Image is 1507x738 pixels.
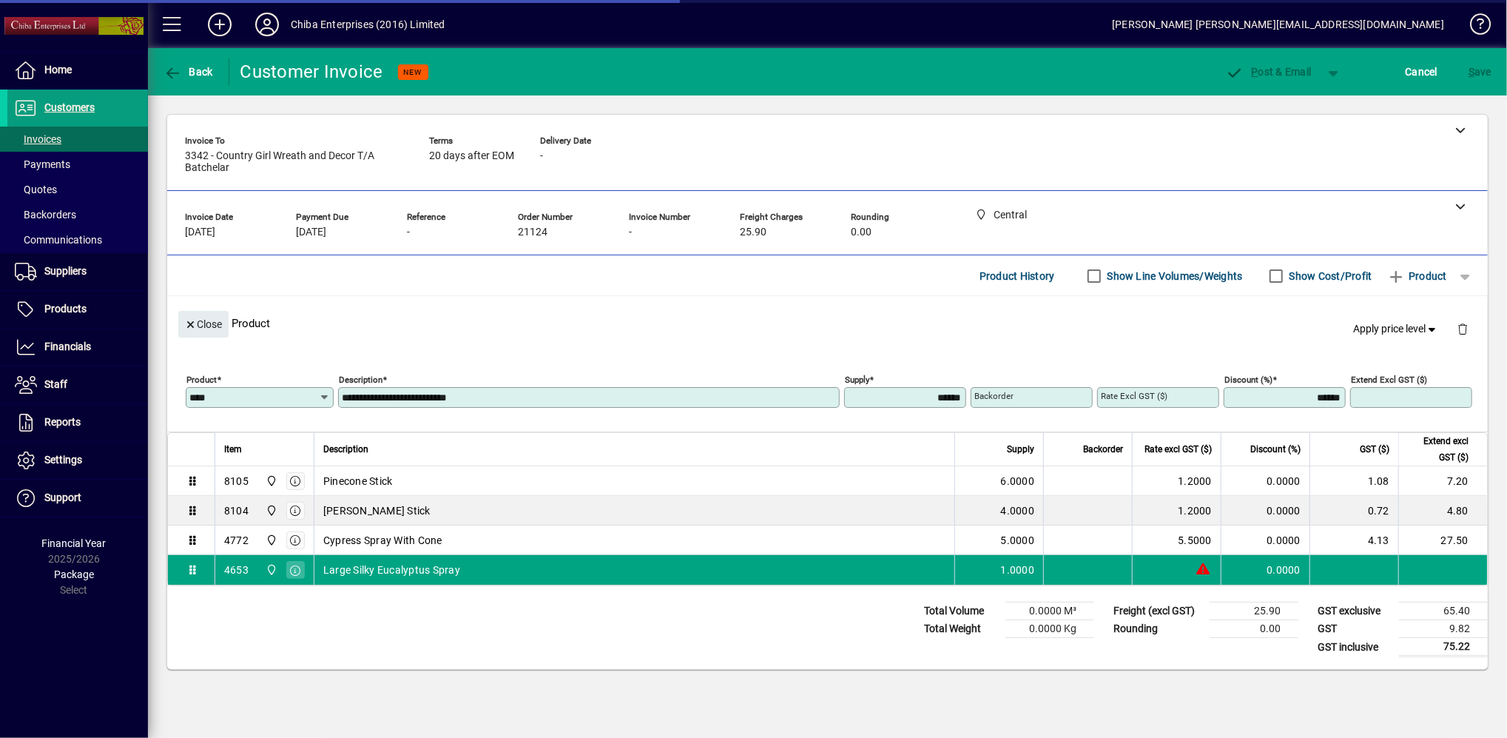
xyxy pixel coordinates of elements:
span: Communications [15,234,102,246]
div: Chiba Enterprises (2016) Limited [291,13,445,36]
span: P [1252,66,1258,78]
span: Product History [980,264,1055,288]
td: 4.13 [1309,526,1398,555]
div: 1.2000 [1142,503,1212,518]
a: Reports [7,404,148,441]
span: Central [262,562,279,578]
div: Product [167,296,1488,350]
span: Products [44,303,87,315]
td: 0.00 [1210,620,1298,638]
span: Suppliers [44,265,87,277]
a: Quotes [7,177,148,202]
a: Payments [7,152,148,177]
span: Staff [44,378,67,390]
button: Cancel [1402,58,1442,85]
span: Package [54,568,94,580]
button: Product [1380,263,1454,289]
mat-label: Backorder [974,391,1014,401]
td: 7.20 [1398,466,1487,496]
mat-label: Supply [845,375,869,385]
td: 0.0000 [1221,526,1309,555]
button: Profile [243,11,291,38]
div: 8104 [224,503,249,518]
button: Add [196,11,243,38]
app-page-header-button: Back [148,58,229,85]
span: Quotes [15,184,57,195]
span: Cancel [1406,60,1438,84]
span: Extend excl GST ($) [1408,433,1469,466]
span: ave [1469,60,1491,84]
span: Apply price level [1354,321,1440,337]
button: Post & Email [1218,58,1319,85]
td: 0.0000 Kg [1005,620,1094,638]
span: 20 days after EOM [429,150,514,162]
span: Customers [44,101,95,113]
div: 8105 [224,474,249,489]
span: 5.0000 [1001,533,1035,548]
div: 4772 [224,533,249,548]
span: Item [224,441,242,457]
span: Backorder [1083,441,1123,457]
span: Payments [15,158,70,170]
span: NEW [404,67,422,77]
td: 0.0000 [1221,496,1309,526]
button: Close [178,311,229,338]
mat-label: Rate excl GST ($) [1101,391,1167,401]
span: ost & Email [1226,66,1312,78]
app-page-header-button: Close [175,317,232,330]
span: Supply [1007,441,1034,457]
button: Back [160,58,217,85]
span: Reports [44,416,81,428]
label: Show Line Volumes/Weights [1105,269,1243,284]
td: GST inclusive [1310,638,1399,657]
td: GST exclusive [1310,603,1399,620]
span: Financials [44,341,91,352]
span: - [629,227,632,238]
a: Invoices [7,127,148,152]
mat-label: Product [186,375,217,385]
span: S [1469,66,1474,78]
span: Central [262,503,279,519]
span: Settings [44,454,82,466]
a: Home [7,52,148,89]
span: 21124 [518,227,547,238]
span: [DATE] [296,227,326,238]
td: 65.40 [1399,603,1488,620]
span: Pinecone Stick [323,474,393,489]
span: GST ($) [1360,441,1389,457]
span: 25.90 [740,227,766,238]
div: 4653 [224,563,249,577]
td: 4.80 [1398,496,1487,526]
td: 1.08 [1309,466,1398,496]
app-page-header-button: Delete [1445,322,1480,335]
button: Apply price level [1348,316,1446,343]
td: Rounding [1106,620,1210,638]
mat-label: Description [339,375,382,385]
span: Close [184,312,223,337]
span: 6.0000 [1001,474,1035,489]
a: Communications [7,227,148,252]
td: Freight (excl GST) [1106,603,1210,620]
span: Invoices [15,133,61,145]
mat-label: Extend excl GST ($) [1351,375,1427,385]
span: [PERSON_NAME] Stick [323,503,431,518]
a: Staff [7,366,148,403]
span: 0.00 [851,227,872,238]
td: 0.0000 M³ [1005,603,1094,620]
a: Support [7,480,148,517]
span: Cypress Spray With Cone [323,533,442,548]
div: 1.2000 [1142,474,1212,489]
a: Products [7,291,148,328]
span: Backorders [15,209,76,221]
span: Support [44,492,81,503]
span: Large Silky Eucalyptus Spray [323,563,460,577]
td: 0.0000 [1221,555,1309,585]
mat-label: Discount (%) [1224,375,1272,385]
td: 25.90 [1210,603,1298,620]
span: Product [1387,264,1447,288]
td: 27.50 [1398,526,1487,555]
span: 1.0000 [1001,563,1035,577]
span: Central [262,473,279,489]
td: 75.22 [1399,638,1488,657]
span: Back [163,66,213,78]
